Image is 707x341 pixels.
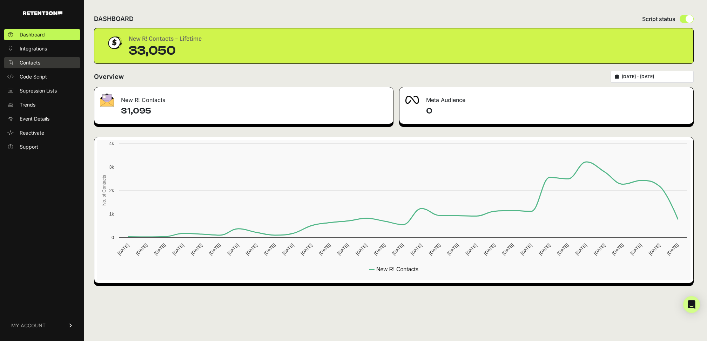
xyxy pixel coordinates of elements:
text: [DATE] [355,243,368,256]
text: [DATE] [318,243,331,256]
a: Integrations [4,43,80,54]
text: [DATE] [116,243,130,256]
span: Trends [20,101,35,108]
text: [DATE] [336,243,350,256]
span: Reactivate [20,129,44,136]
text: [DATE] [299,243,313,256]
span: Integrations [20,45,47,52]
text: [DATE] [153,243,167,256]
text: [DATE] [593,243,606,256]
text: [DATE] [556,243,570,256]
a: Reactivate [4,127,80,138]
text: [DATE] [135,243,148,256]
div: 33,050 [129,44,202,58]
text: [DATE] [391,243,405,256]
text: [DATE] [171,243,185,256]
a: Support [4,141,80,152]
span: Dashboard [20,31,45,38]
h4: 31,095 [121,105,388,117]
text: [DATE] [519,243,533,256]
text: [DATE] [281,243,295,256]
text: [DATE] [483,243,496,256]
img: fa-meta-2f981b61bb99beabf952f7030308934f19ce035c18b003e963880cc3fabeebb7.png [405,96,419,104]
text: [DATE] [648,243,661,256]
div: Meta Audience [399,87,693,108]
div: Open Intercom Messenger [683,296,700,313]
text: [DATE] [538,243,551,256]
h2: DASHBOARD [94,14,134,24]
text: [DATE] [501,243,515,256]
a: Contacts [4,57,80,68]
img: Retention.com [23,11,62,15]
h2: Overview [94,72,124,82]
a: Event Details [4,113,80,124]
text: 2k [109,188,114,193]
span: Script status [642,15,675,23]
text: [DATE] [410,243,423,256]
span: Contacts [20,59,40,66]
text: 1k [109,211,114,217]
text: [DATE] [666,243,680,256]
text: [DATE] [428,243,442,256]
text: 3k [109,164,114,170]
img: fa-envelope-19ae18322b30453b285274b1b8af3d052b27d846a4fbe8435d1a52b978f639a2.png [100,93,114,107]
a: MY ACCOUNT [4,315,80,336]
text: No. of Contacts [101,175,107,206]
text: [DATE] [245,243,258,256]
text: [DATE] [263,243,277,256]
text: [DATE] [629,243,643,256]
h4: 0 [426,105,688,117]
img: dollar-coin-05c43ed7efb7bc0c12610022525b4bbbb207c7efeef5aecc26f025e68dcafac9.png [106,34,123,52]
text: [DATE] [373,243,386,256]
text: 4k [109,141,114,146]
text: 0 [112,235,114,240]
span: Support [20,143,38,150]
a: Dashboard [4,29,80,40]
div: New R! Contacts [94,87,393,108]
a: Code Script [4,71,80,82]
a: Supression Lists [4,85,80,96]
text: [DATE] [574,243,588,256]
text: [DATE] [208,243,222,256]
text: New R! Contacts [376,266,418,272]
text: [DATE] [190,243,203,256]
a: Trends [4,99,80,110]
text: [DATE] [611,243,625,256]
text: [DATE] [226,243,240,256]
span: Code Script [20,73,47,80]
text: [DATE] [464,243,478,256]
span: Event Details [20,115,49,122]
text: [DATE] [446,243,460,256]
span: Supression Lists [20,87,57,94]
span: MY ACCOUNT [11,322,46,329]
div: New R! Contacts - Lifetime [129,34,202,44]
